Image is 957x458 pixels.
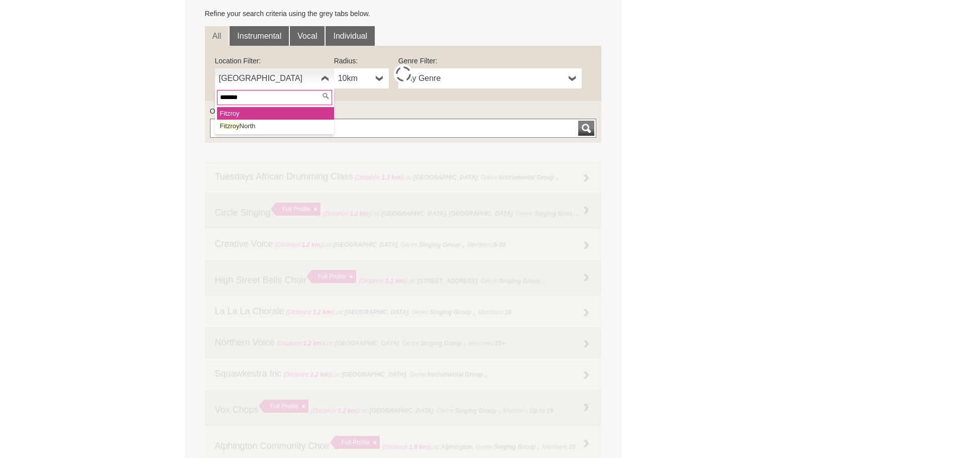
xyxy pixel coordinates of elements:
strong: [GEOGRAPHIC_DATA] [342,371,406,378]
strong: Instrumental Group , [428,371,486,378]
em: Fitzroy [220,122,240,130]
strong: Alphington [441,443,473,450]
span: (Distance: ) [283,371,331,378]
div: Full Profile [271,203,321,216]
span: (Distance: ) [355,174,402,181]
span: Loc: , Genre: , Members: [284,309,511,316]
strong: 5-10 [494,241,506,248]
span: (Distance: ) [275,241,323,248]
strong: [GEOGRAPHIC_DATA] [413,174,477,181]
strong: Singing Group , [430,309,475,316]
strong: 1.2 km [301,241,320,248]
span: Loc: , Genre: , Members: [275,340,505,347]
strong: [GEOGRAPHIC_DATA] [345,309,408,316]
strong: [GEOGRAPHIC_DATA], [GEOGRAPHIC_DATA] [382,210,513,217]
a: Vocal [290,26,325,46]
span: (Distance: ) [311,407,359,414]
span: Loc: , Genre: , Members: [311,407,554,414]
strong: Singing Group , [494,443,539,450]
a: Instrumental [230,26,289,46]
span: Loc: , Genre: , Members: [382,443,576,450]
label: Radius: [334,56,389,66]
a: High Street Bells Choir Full Profile (Distance:1.2 km)Loc:[STREET_ADDRESS], Genre:Singing Group ,, [205,260,602,296]
div: Full Profile [330,436,380,449]
strong: Singing Group , [534,208,581,218]
strong: 1.2 km [350,210,368,217]
label: Or find a Group by Keywords [210,106,597,116]
li: North [217,120,334,132]
a: Vox Chops Full Profile (Distance:1.2 km)Loc:[GEOGRAPHIC_DATA], Genre:Singing Group ,, Members:Up ... [205,390,602,426]
a: Circle Singing Full Profile (Distance:1.2 km)Loc:[GEOGRAPHIC_DATA], [GEOGRAPHIC_DATA], Genre:Sing... [205,193,602,229]
strong: [GEOGRAPHIC_DATA] [370,407,434,414]
strong: Singing Group , [419,241,464,248]
strong: [GEOGRAPHIC_DATA] [335,340,399,347]
a: [GEOGRAPHIC_DATA] [215,68,334,88]
strong: Instrumental Group , [499,174,558,181]
strong: [STREET_ADDRESS] [417,278,478,285]
strong: 1.2 km [385,278,404,285]
span: (Distance: ) [286,309,334,316]
strong: 1.1 km [382,174,400,181]
span: Loc: , Genre: , Members: [273,241,506,248]
strong: 20 [569,443,575,450]
strong: Singing Group , [499,278,544,285]
span: [GEOGRAPHIC_DATA] [219,72,317,84]
label: Location Filter: [215,56,334,66]
strong: [GEOGRAPHIC_DATA] [334,241,397,248]
strong: 18 [505,309,511,316]
a: Creative Voice (Distance:1.2 km)Loc:[GEOGRAPHIC_DATA], Genre:Singing Group ,, Members:5-10 [205,229,602,260]
strong: Singing Group , [420,340,465,347]
span: Loc: , Genre: , [353,174,560,181]
a: La La La Chorale (Distance:1.2 km)Loc:[GEOGRAPHIC_DATA], Genre:Singing Group ,, Members:18 [205,296,602,327]
span: Any Genre [402,72,565,84]
a: Tuesdays African Drumming Class (Distance:1.1 km)Loc:[GEOGRAPHIC_DATA], Genre:Instrumental Group ,, [205,161,602,193]
strong: 1.2 km [310,371,329,378]
div: Full Profile [306,270,356,283]
strong: Singing Group , [455,407,500,414]
strong: 1.2 km [338,407,356,414]
a: 10km [334,68,389,88]
strong: Up to 25 [529,407,553,414]
a: Northern Voice (Distance:1.2 km)Loc:[GEOGRAPHIC_DATA], Genre:Singing Group ,, Members:25+ [205,327,602,358]
a: Individual [326,26,375,46]
span: Loc: , Genre: , Members: [323,208,654,218]
span: 10km [338,72,372,84]
span: Loc: , Genre: , [282,371,488,378]
em: Fitzroy [220,110,240,117]
span: Loc: , Genre: , [359,278,546,285]
span: (Distance: ) [382,443,430,450]
span: (Distance: ) [276,340,324,347]
a: All [205,26,229,46]
strong: 1.9 km [409,443,428,450]
span: (Distance: ) [323,210,371,217]
span: (Distance: ) [359,278,406,285]
p: Refine your search criteria using the grey tabs below. [205,9,602,19]
strong: 1.2 km [303,340,322,347]
a: Any Genre [398,68,582,88]
strong: 1.2 km [312,309,331,316]
label: Genre Filter: [398,56,582,66]
a: Squawkestra Inc (Distance:1.2 km)Loc:[GEOGRAPHIC_DATA], Genre:Instrumental Group ,, [205,358,602,390]
div: Full Profile [259,400,308,413]
strong: 25+ [495,340,505,347]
